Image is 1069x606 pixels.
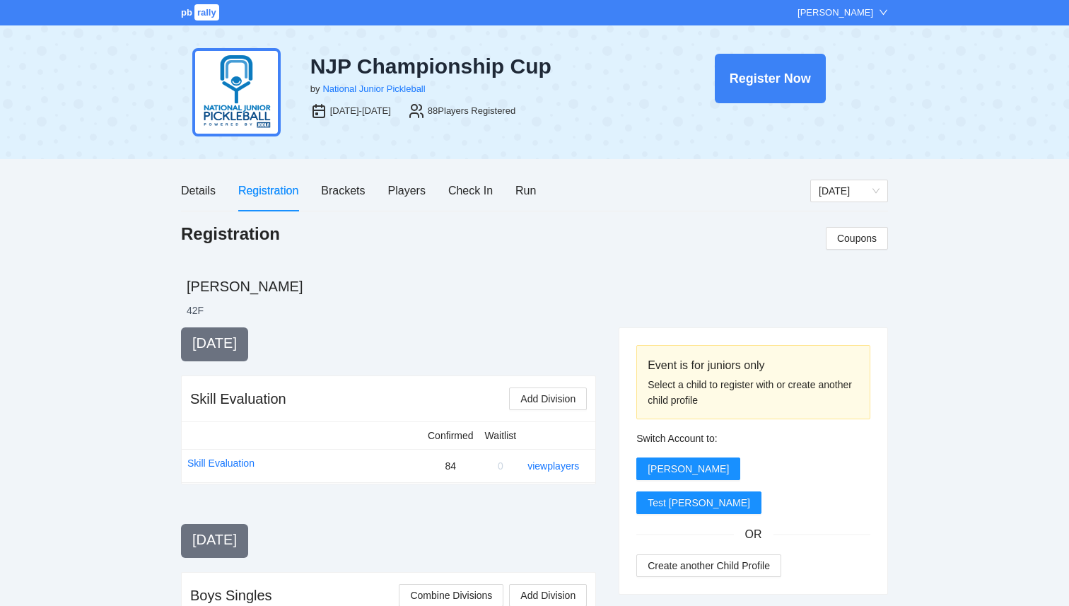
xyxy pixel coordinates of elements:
[321,182,365,199] div: Brackets
[448,182,493,199] div: Check In
[310,54,641,79] div: NJP Championship Cup
[509,388,587,410] button: Add Division
[192,532,237,547] span: [DATE]
[636,431,870,446] div: Switch Account to:
[636,554,781,577] button: Create another Child Profile
[648,461,729,477] span: [PERSON_NAME]
[181,223,280,245] h1: Registration
[181,7,192,18] span: pb
[515,182,536,199] div: Run
[819,180,880,202] span: Thursday
[410,588,492,603] span: Combine Divisions
[715,54,826,103] button: Register Now
[826,227,888,250] button: Coupons
[330,104,391,118] div: [DATE]-[DATE]
[837,231,877,246] span: Coupons
[181,7,221,18] a: pbrally
[648,356,859,374] div: Event is for juniors only
[798,6,873,20] div: [PERSON_NAME]
[322,83,425,94] a: National Junior Pickleball
[422,449,479,482] td: 84
[190,585,272,605] div: Boys Singles
[648,377,859,408] div: Select a child to register with or create another child profile
[879,8,888,17] span: down
[181,182,216,199] div: Details
[636,491,761,514] button: Test [PERSON_NAME]
[527,460,579,472] a: view players
[192,335,237,351] span: [DATE]
[648,495,750,511] span: Test [PERSON_NAME]
[187,276,888,296] h2: [PERSON_NAME]
[428,428,474,443] div: Confirmed
[428,104,515,118] div: 88 Players Registered
[310,82,320,96] div: by
[498,460,503,472] span: 0
[190,389,286,409] div: Skill Evaluation
[192,48,281,136] img: njp-logo2.png
[388,182,426,199] div: Players
[636,458,740,480] button: [PERSON_NAME]
[520,391,576,407] span: Add Division
[648,558,770,573] span: Create another Child Profile
[238,182,298,199] div: Registration
[520,588,576,603] span: Add Division
[734,525,773,543] span: OR
[485,428,517,443] div: Waitlist
[187,455,255,471] a: Skill Evaluation
[187,303,204,317] li: 42 F
[194,4,219,21] span: rally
